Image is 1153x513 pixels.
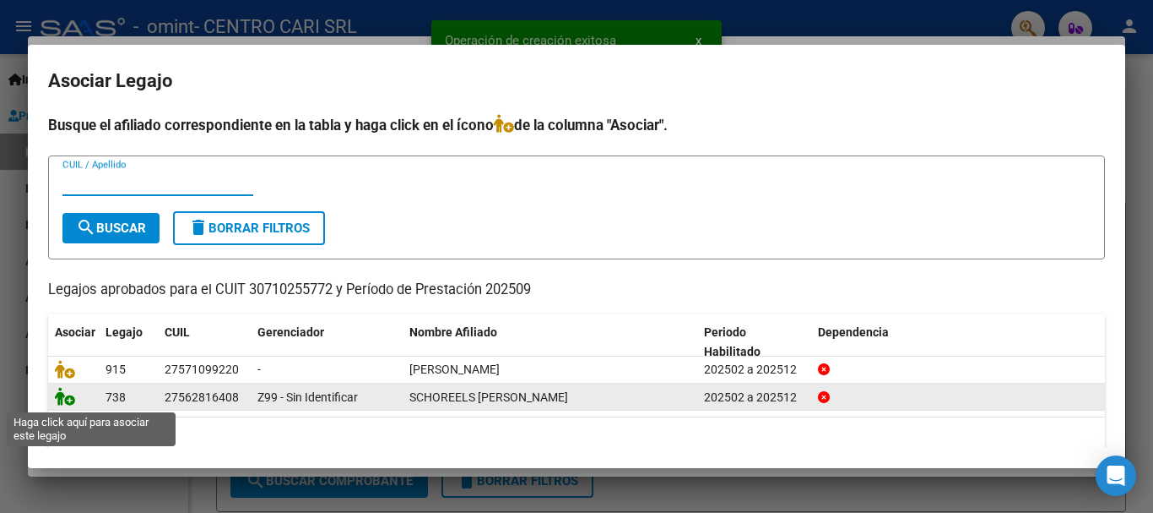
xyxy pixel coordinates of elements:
span: 915 [106,363,126,376]
span: Buscar [76,221,146,236]
span: Nombre Afiliado [409,325,497,339]
datatable-header-cell: Nombre Afiliado [403,314,697,370]
span: CUIL [165,325,190,339]
div: 202502 a 202512 [704,388,804,407]
span: Z99 - Sin Identificar [257,390,358,404]
div: 202502 a 202512 [704,360,804,379]
span: Legajo [106,325,143,339]
h2: Asociar Legajo [48,65,1105,97]
span: Dependencia [818,325,889,339]
span: Periodo Habilitado [704,325,761,358]
datatable-header-cell: Periodo Habilitado [697,314,811,370]
mat-icon: delete [188,217,208,237]
span: SCHOREELS DAFNE [409,390,568,404]
mat-icon: search [76,217,96,237]
span: 738 [106,390,126,404]
h4: Busque el afiliado correspondiente en la tabla y haga click en el ícono de la columna "Asociar". [48,114,1105,136]
datatable-header-cell: CUIL [158,314,251,370]
button: Borrar Filtros [173,211,325,245]
div: 2 registros [48,417,1105,460]
datatable-header-cell: Gerenciador [251,314,403,370]
p: Legajos aprobados para el CUIT 30710255772 y Período de Prestación 202509 [48,280,1105,301]
span: VIEGAS JOAQUINA [409,363,500,376]
span: Borrar Filtros [188,221,310,236]
span: Gerenciador [257,325,324,339]
button: Buscar [62,213,160,243]
div: Open Intercom Messenger [1096,456,1136,496]
datatable-header-cell: Asociar [48,314,99,370]
datatable-header-cell: Legajo [99,314,158,370]
span: Asociar [55,325,95,339]
span: - [257,363,261,376]
div: 27562816408 [165,388,239,407]
div: 27571099220 [165,360,239,379]
datatable-header-cell: Dependencia [811,314,1106,370]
